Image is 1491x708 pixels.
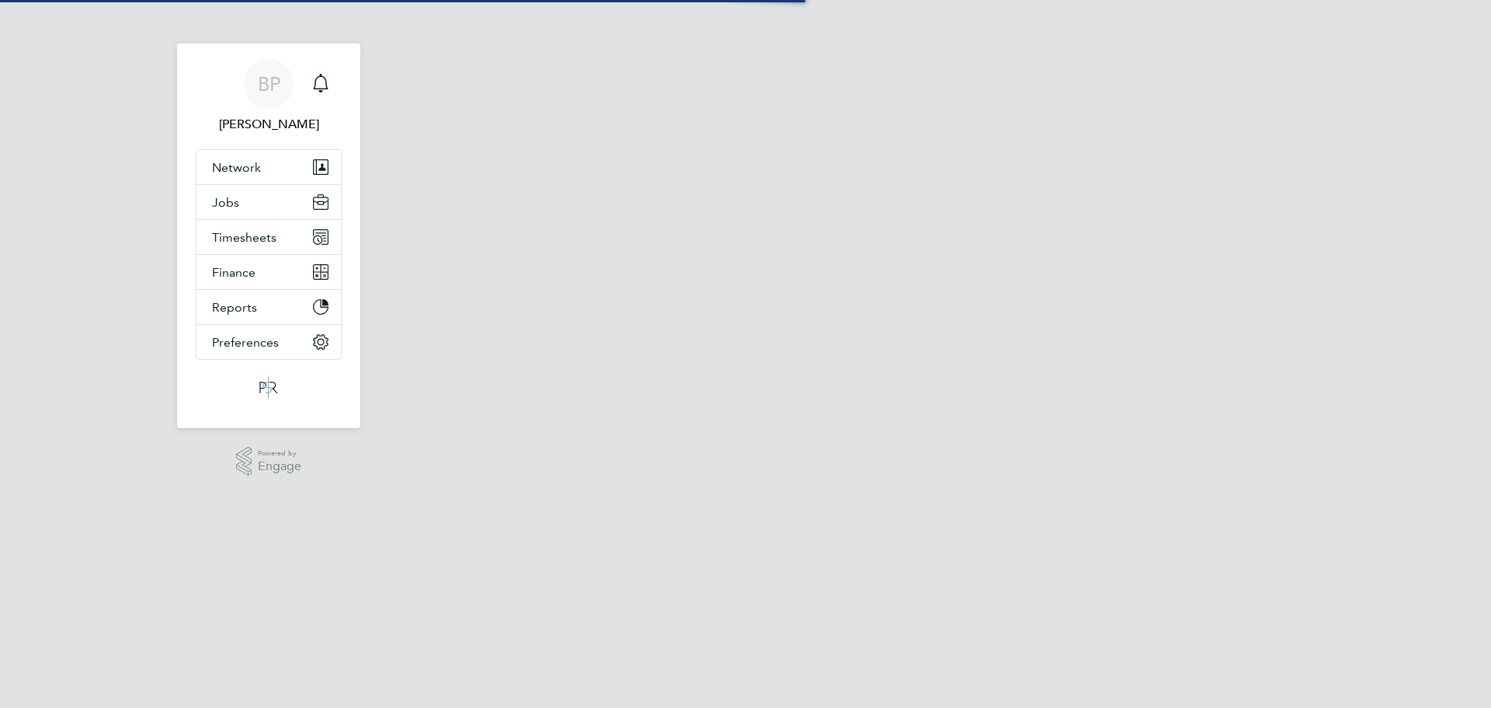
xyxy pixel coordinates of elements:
[212,300,257,315] span: Reports
[196,325,341,359] button: Preferences
[258,74,280,94] span: BP
[212,195,239,210] span: Jobs
[196,375,342,400] a: Go to home page
[236,447,302,476] a: Powered byEngage
[196,150,341,184] button: Network
[196,290,341,324] button: Reports
[212,335,279,350] span: Preferences
[196,115,342,134] span: Ben Perkin
[177,44,360,428] nav: Main navigation
[212,265,255,280] span: Finance
[196,220,341,254] button: Timesheets
[258,447,301,460] span: Powered by
[196,185,341,219] button: Jobs
[196,255,341,289] button: Finance
[258,460,301,473] span: Engage
[255,375,283,400] img: psrsolutions-logo-retina.png
[212,160,261,175] span: Network
[196,59,342,134] a: BP[PERSON_NAME]
[212,230,276,245] span: Timesheets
